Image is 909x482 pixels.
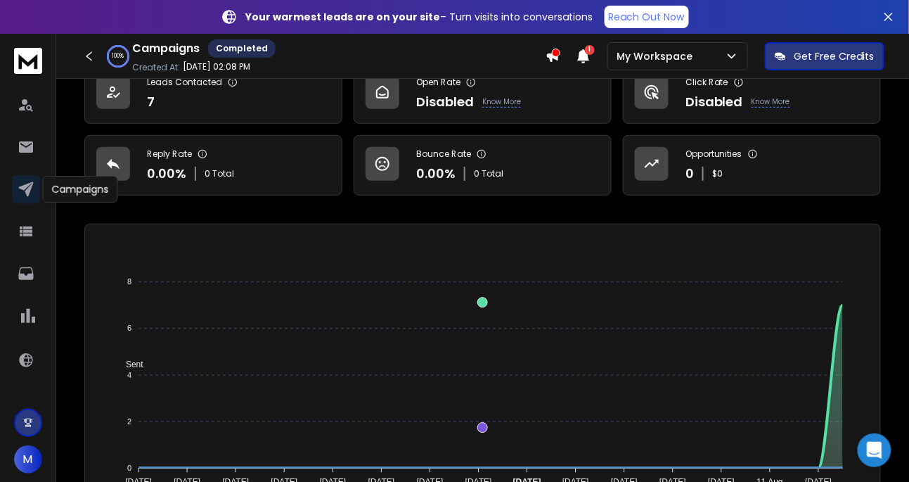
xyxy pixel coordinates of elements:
p: Disabled [685,92,743,112]
p: My Workspace [617,49,698,63]
tspan: 0 [127,464,131,472]
p: $ 0 [712,168,723,179]
span: Sent [115,360,143,369]
button: Get Free Credits [765,42,884,70]
p: Created At: [132,62,180,73]
strong: Your warmest leads are on your site [246,10,441,24]
h1: Campaigns [132,40,200,57]
p: 0.00 % [147,164,186,184]
p: 0 Total [205,168,234,179]
a: Open RateDisabledKnow More [354,63,612,124]
p: Leads Contacted [147,77,222,88]
p: 7 [147,92,155,112]
a: Click RateDisabledKnow More [623,63,881,124]
p: [DATE] 02:08 PM [183,61,250,72]
tspan: 4 [127,371,131,379]
a: Reach Out Now [605,6,689,28]
tspan: 8 [127,278,131,286]
p: Disabled [416,92,474,112]
a: Bounce Rate0.00%0 Total [354,135,612,196]
img: logo [14,48,42,74]
p: Know More [752,96,790,108]
a: Reply Rate0.00%0 Total [84,135,342,196]
tspan: 2 [127,417,131,426]
p: Open Rate [416,77,460,88]
button: M [14,445,42,474]
a: Leads Contacted7 [84,63,342,124]
a: Opportunities0$0 [623,135,881,196]
div: Campaigns [42,176,117,203]
p: Opportunities [685,148,742,160]
p: Reach Out Now [609,10,685,24]
p: 0 [685,164,694,184]
p: 100 % [112,52,124,61]
tspan: 6 [127,324,131,333]
span: 1 [585,45,595,55]
div: Open Intercom Messenger [858,433,891,467]
p: Click Rate [685,77,728,88]
div: Completed [208,39,276,58]
p: 0 Total [474,168,503,179]
p: Get Free Credits [794,49,875,63]
p: Bounce Rate [416,148,471,160]
p: – Turn visits into conversations [246,10,593,24]
p: Reply Rate [147,148,192,160]
p: Know More [482,96,521,108]
p: 0.00 % [416,164,456,184]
